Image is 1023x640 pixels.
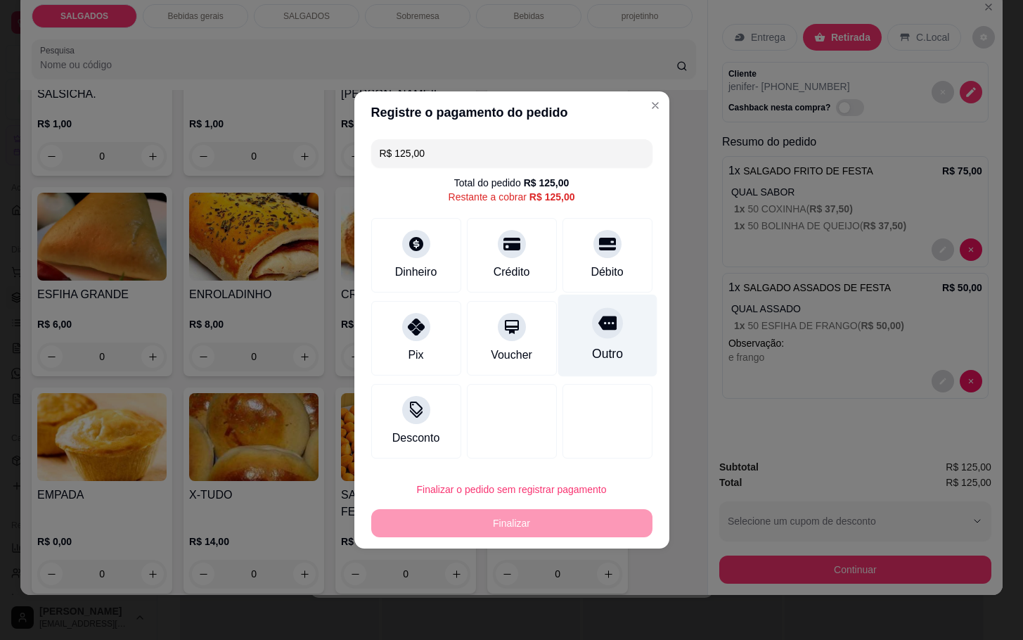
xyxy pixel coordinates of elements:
[491,347,532,364] div: Voucher
[395,264,437,281] div: Dinheiro
[591,264,623,281] div: Débito
[354,91,669,134] header: Registre o pagamento do pedido
[529,190,575,204] div: R$ 125,00
[380,139,644,167] input: Ex.: hambúrguer de cordeiro
[494,264,530,281] div: Crédito
[449,190,575,204] div: Restante a cobrar
[371,475,652,504] button: Finalizar o pedido sem registrar pagamento
[644,94,667,117] button: Close
[392,430,440,447] div: Desconto
[454,176,570,190] div: Total do pedido
[408,347,423,364] div: Pix
[524,176,570,190] div: R$ 125,00
[591,345,622,363] div: Outro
